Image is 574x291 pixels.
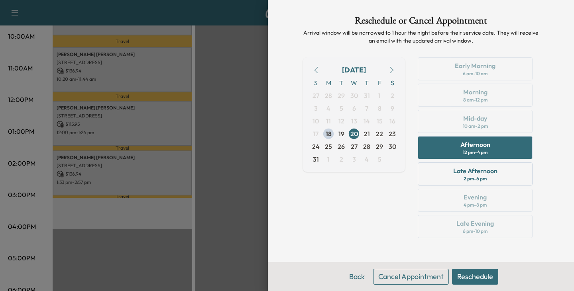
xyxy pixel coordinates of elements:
span: 18 [326,129,332,139]
span: 7 [365,104,368,113]
span: S [386,76,399,89]
span: 27 [351,142,358,151]
span: 3 [352,154,356,164]
div: [DATE] [342,64,366,76]
div: 12 pm - 4 pm [463,149,488,156]
span: 4 [365,154,369,164]
button: Back [344,269,370,285]
span: 1 [327,154,330,164]
span: 27 [313,91,319,100]
span: 25 [325,142,332,151]
h1: Reschedule or Cancel Appointment [303,16,539,29]
span: 24 [312,142,320,151]
div: 2 pm - 6 pm [464,176,487,182]
span: 1 [378,91,381,100]
span: 5 [378,154,381,164]
span: 28 [325,91,332,100]
span: 23 [389,129,396,139]
span: 12 [338,116,344,126]
span: 29 [338,91,345,100]
span: 2 [340,154,343,164]
span: 20 [350,129,358,139]
p: Arrival window will be narrowed to 1 hour the night before their service date. They will receive ... [303,29,539,45]
span: 8 [378,104,381,113]
span: 29 [376,142,383,151]
span: 17 [313,129,318,139]
div: Late Afternoon [453,166,497,176]
span: 6 [352,104,356,113]
button: Reschedule [452,269,498,285]
span: 14 [364,116,370,126]
span: 28 [363,142,370,151]
span: T [360,76,373,89]
span: 22 [376,129,383,139]
span: 3 [314,104,318,113]
span: W [348,76,360,89]
span: 10 [313,116,319,126]
span: 9 [391,104,394,113]
span: 13 [351,116,357,126]
span: 4 [326,104,330,113]
span: 30 [350,91,358,100]
span: 19 [338,129,344,139]
span: 31 [364,91,370,100]
span: 5 [340,104,343,113]
span: 2 [391,91,394,100]
span: 30 [389,142,396,151]
span: T [335,76,348,89]
span: 11 [326,116,331,126]
span: 21 [364,129,370,139]
span: F [373,76,386,89]
span: S [309,76,322,89]
span: 26 [338,142,345,151]
span: M [322,76,335,89]
button: Cancel Appointment [373,269,449,285]
span: 15 [377,116,383,126]
span: 16 [389,116,395,126]
span: 31 [313,154,319,164]
div: Afternoon [460,140,490,149]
